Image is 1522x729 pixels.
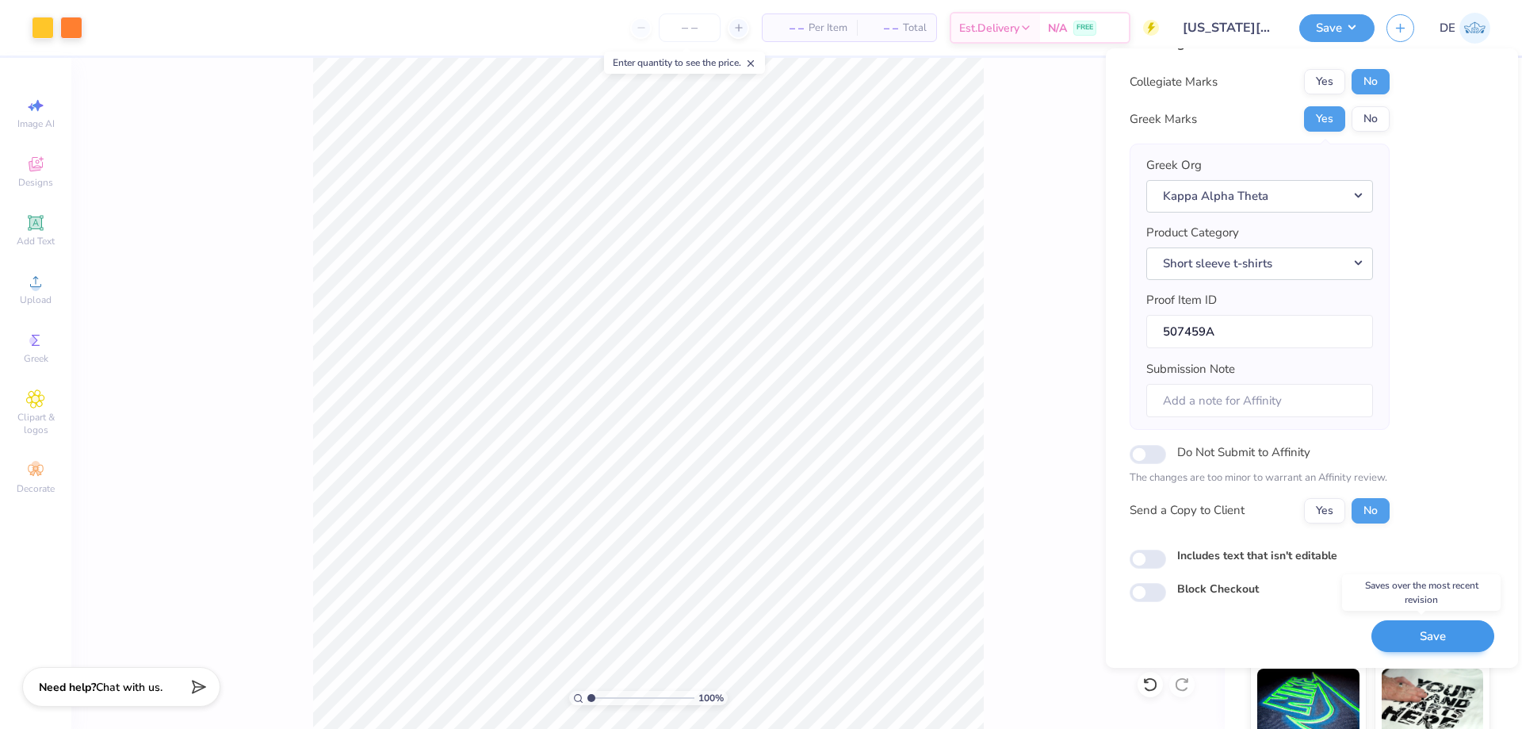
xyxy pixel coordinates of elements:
p: The changes are too minor to warrant an Affinity review. [1130,470,1390,486]
button: Kappa Alpha Theta [1146,180,1373,213]
span: N/A [1048,20,1067,36]
span: Upload [20,294,52,306]
span: Clipart & logos [8,411,63,436]
button: Yes [1304,69,1345,94]
div: Saves over the most recent revision [1342,574,1501,611]
span: – – [866,20,898,36]
div: Greek Marks [1130,110,1197,129]
button: No [1352,498,1390,524]
button: No [1352,106,1390,132]
span: Total [903,20,927,36]
button: No [1352,69,1390,94]
span: Est. Delivery [959,20,1019,36]
input: Untitled Design [1171,12,1287,44]
div: Send a Copy to Client [1130,501,1245,520]
label: Block Checkout [1177,581,1259,597]
span: 100 % [698,691,724,705]
button: Yes [1304,498,1345,524]
label: Do Not Submit to Affinity [1177,442,1310,462]
div: Collegiate Marks [1130,73,1218,91]
button: Save [1371,620,1494,653]
label: Product Category [1146,224,1239,242]
button: Short sleeve t-shirts [1146,247,1373,280]
span: Designs [18,176,53,189]
span: – – [772,20,804,36]
span: DE [1440,19,1455,37]
label: Submission Note [1146,360,1235,378]
span: Decorate [17,482,55,495]
input: Add a note for Affinity [1146,384,1373,418]
span: FREE [1076,22,1093,33]
span: Image AI [17,117,55,130]
span: Chat with us. [96,680,163,695]
a: DE [1440,13,1490,44]
label: Proof Item ID [1146,291,1217,309]
span: Per Item [809,20,847,36]
div: Enter quantity to see the price. [604,52,765,74]
label: Greek Org [1146,156,1202,175]
button: Yes [1304,106,1345,132]
label: Includes text that isn't editable [1177,547,1337,564]
span: Greek [24,352,48,365]
span: Add Text [17,235,55,247]
strong: Need help? [39,680,96,695]
input: – – [659,13,721,42]
img: Djian Evardoni [1459,13,1490,44]
button: Save [1299,14,1375,42]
